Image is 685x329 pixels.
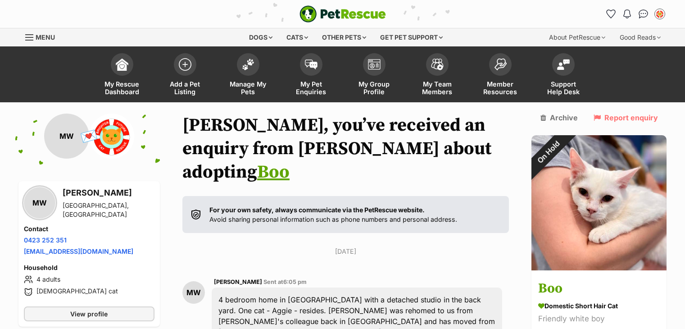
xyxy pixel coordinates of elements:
[538,279,660,299] h3: Boo
[531,263,667,272] a: On Hold
[299,5,386,23] img: logo-e224e6f780fb5917bec1dbf3a21bbac754714ae5b6737aabdf751b685950b380.svg
[257,161,290,183] a: Boo
[368,59,381,70] img: group-profile-icon-3fa3cf56718a62981997c0bc7e787c4b2cf8bcc04b72c1350f741eb67cf2f40e.svg
[63,201,154,219] div: [GEOGRAPHIC_DATA], [GEOGRAPHIC_DATA]
[653,7,667,21] button: My account
[406,49,469,102] a: My Team Members
[291,80,331,96] span: My Pet Enquiries
[63,187,154,199] h3: [PERSON_NAME]
[24,187,55,219] div: MW
[283,279,307,285] span: 6:05 pm
[620,7,635,21] button: Notifications
[25,28,61,45] a: Menu
[480,80,521,96] span: Member Resources
[417,80,458,96] span: My Team Members
[280,28,314,46] div: Cats
[182,114,509,184] h1: [PERSON_NAME], you’ve received an enquiry from [PERSON_NAME] about adopting
[305,59,318,69] img: pet-enquiries-icon-7e3ad2cf08bfb03b45e93fb7055b45f3efa6380592205ae92323e6603595dc1f.svg
[154,49,217,102] a: Add a Pet Listing
[242,59,254,70] img: manage-my-pets-icon-02211641906a0b7f246fdf0571729dbe1e7629f14944591b6c1af311fb30b64b.svg
[165,80,205,96] span: Add a Pet Listing
[24,247,133,255] a: [EMAIL_ADDRESS][DOMAIN_NAME]
[209,206,425,214] strong: For your own safety, always communicate via the PetRescue website.
[214,279,262,285] span: [PERSON_NAME]
[209,205,457,224] p: Avoid sharing personal information such as phone numbers and personal address.
[531,135,667,270] img: Boo
[182,281,205,304] div: MW
[182,247,509,256] p: [DATE]
[24,224,154,233] h4: Contact
[44,114,89,159] div: MW
[613,28,667,46] div: Good Reads
[604,7,667,21] ul: Account quick links
[532,49,595,102] a: Support Help Desk
[655,9,664,18] img: Sharon McNaught profile pic
[604,7,618,21] a: Favourites
[36,33,55,41] span: Menu
[343,49,406,102] a: My Group Profile
[263,279,307,285] span: Sent at
[354,80,395,96] span: My Group Profile
[179,58,191,71] img: add-pet-listing-icon-0afa8454b4691262ce3f59096e99ab1cd57d4a30225e0717b998d2c9b9846f56.svg
[24,306,154,321] a: View profile
[623,9,631,18] img: notifications-46538b983faf8c2785f20acdc204bb7945ddae34d4c08c2a6579f10ce5e182be.svg
[431,59,444,70] img: team-members-icon-5396bd8760b3fe7c0b43da4ab00e1e3bb1a5d9ba89233759b79545d2d3fc5d0d.svg
[557,59,570,70] img: help-desk-icon-fdf02630f3aa405de69fd3d07c3f3aa587a6932b1a1747fa1d2bba05be0121f9.svg
[102,80,142,96] span: My Rescue Dashboard
[24,236,67,244] a: 0423 252 351
[374,28,449,46] div: Get pet support
[538,313,660,325] div: Friendly white boy
[540,114,578,122] a: Archive
[24,263,154,272] h4: Household
[543,80,584,96] span: Support Help Desk
[538,302,660,311] div: Domestic Short Hair Cat
[217,49,280,102] a: Manage My Pets
[24,287,154,297] li: [DEMOGRAPHIC_DATA] cat
[636,7,651,21] a: Conversations
[494,58,507,70] img: member-resources-icon-8e73f808a243e03378d46382f2149f9095a855e16c252ad45f914b54edf8863c.svg
[519,123,578,182] div: On Hold
[79,127,99,146] span: 💌
[280,49,343,102] a: My Pet Enquiries
[24,274,154,285] li: 4 adults
[469,49,532,102] a: Member Resources
[243,28,279,46] div: Dogs
[543,28,612,46] div: About PetRescue
[316,28,372,46] div: Other pets
[228,80,268,96] span: Manage My Pets
[91,49,154,102] a: My Rescue Dashboard
[594,114,658,122] a: Report enquiry
[89,114,134,159] img: Brighter future cat rescue profile pic
[116,58,128,71] img: dashboard-icon-eb2f2d2d3e046f16d808141f083e7271f6b2e854fb5c12c21221c1fb7104beca.svg
[70,309,108,319] span: View profile
[639,9,648,18] img: chat-41dd97257d64d25036548639549fe6c8038ab92f7586957e7f3b1b290dea8141.svg
[299,5,386,23] a: PetRescue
